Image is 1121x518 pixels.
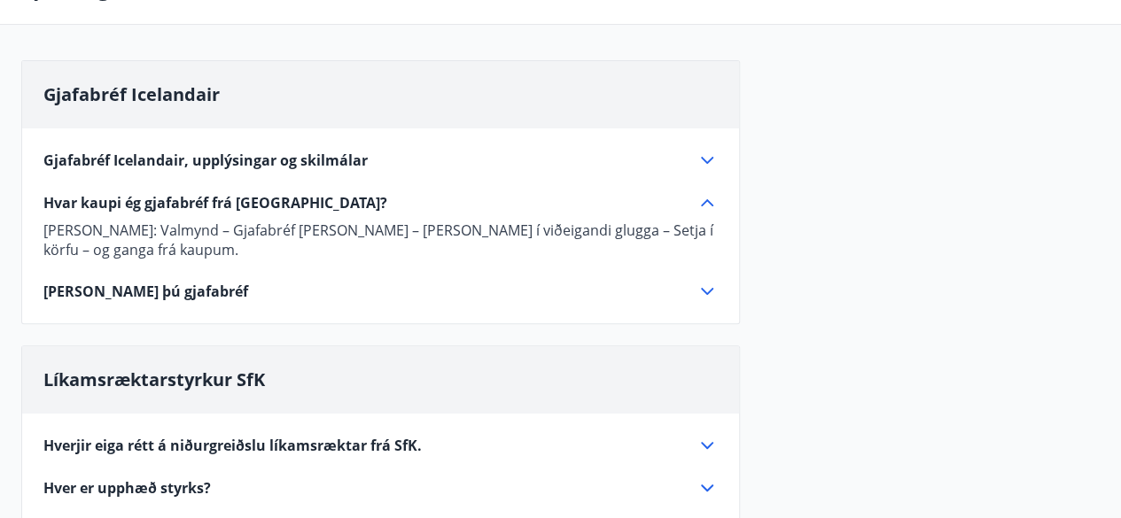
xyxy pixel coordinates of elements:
[43,477,718,499] div: Hver er upphæð styrks?
[43,82,220,106] span: Gjafabréf Icelandair
[43,150,718,171] div: Gjafabréf Icelandair, upplýsingar og skilmálar
[43,213,718,259] div: Hvar kaupi ég gjafabréf frá [GEOGRAPHIC_DATA]?
[43,220,718,259] p: [PERSON_NAME]: Valmynd – Gjafabréf [PERSON_NAME] – [PERSON_NAME] í viðeigandi glugga – Setja í kö...
[43,193,387,213] span: Hvar kaupi ég gjafabréf frá [GEOGRAPHIC_DATA]?
[43,151,368,170] span: Gjafabréf Icelandair, upplýsingar og skilmálar
[43,478,211,498] span: Hver er upphæð styrks?
[43,281,718,302] div: [PERSON_NAME] þú gjafabréf
[43,435,718,456] div: Hverjir eiga rétt á niðurgreiðslu líkamsræktar frá SfK.
[43,367,265,391] span: Líkamsræktarstyrkur SfK
[43,192,718,213] div: Hvar kaupi ég gjafabréf frá [GEOGRAPHIC_DATA]?
[43,282,248,301] span: [PERSON_NAME] þú gjafabréf
[43,436,422,455] span: Hverjir eiga rétt á niðurgreiðslu líkamsræktar frá SfK.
